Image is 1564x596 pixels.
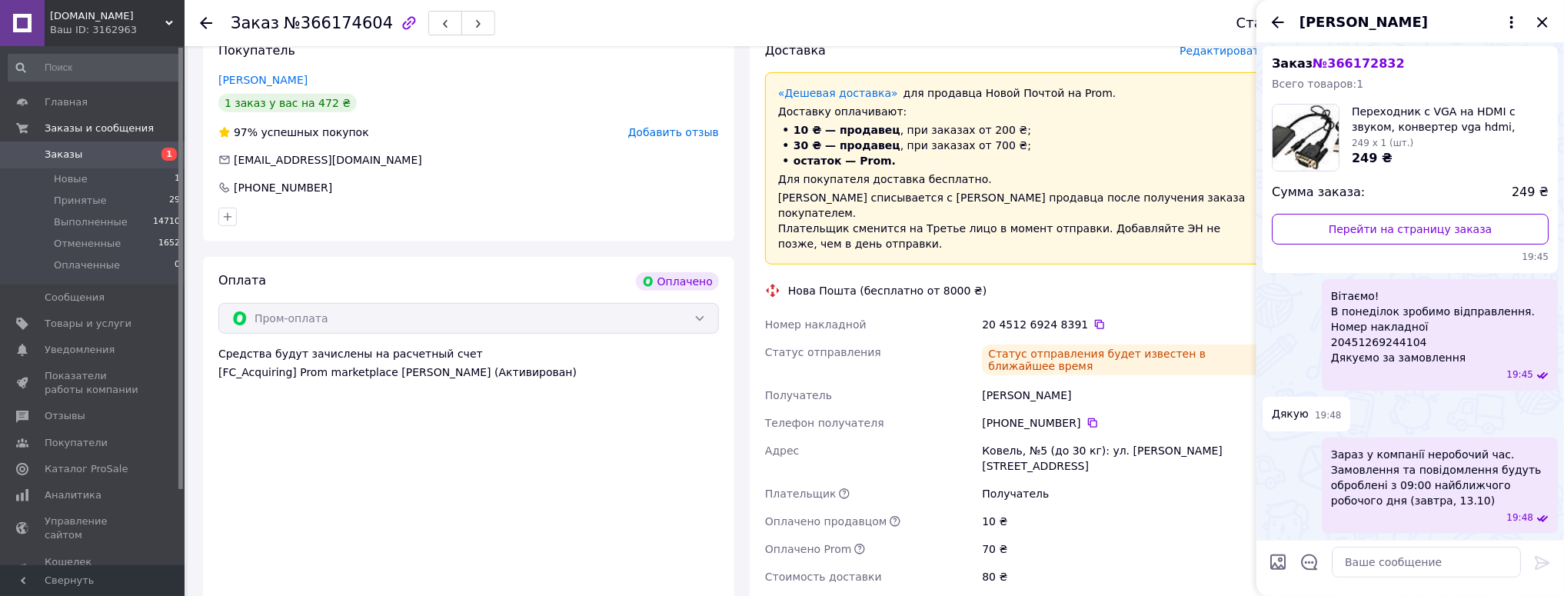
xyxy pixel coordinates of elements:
button: Закрыть [1533,13,1552,32]
span: Сообщения [45,291,105,305]
div: Ковель, №5 (до 30 кг): ул. [PERSON_NAME][STREET_ADDRESS] [979,437,1269,480]
span: Вітаємо! В понеділок зробимо відправлення. Номер накладної 20451269244104 Дякуємо за замовлення [1331,288,1535,365]
span: 14710 [153,215,180,229]
span: Заказы [45,148,82,161]
span: Управление сайтом [45,514,142,542]
span: Заказ [1272,56,1405,71]
span: 0 [175,258,180,272]
span: Всего товаров: 1 [1272,78,1363,90]
div: 70 ₴ [979,535,1269,563]
span: Заказ [231,14,279,32]
span: Телефон получателя [765,417,884,429]
div: Ваш ID: 3162963 [50,23,185,37]
span: Добавить отзыв [628,126,719,138]
span: №366174604 [284,14,393,32]
span: 249 ₴ [1512,184,1549,201]
span: Стоимость доставки [765,571,882,583]
span: Доставка [765,43,826,58]
div: [PHONE_NUMBER] [232,180,334,195]
span: Главная [45,95,88,109]
div: Доставку оплачивают: [778,104,1253,119]
li: , при заказах от 200 ₴; [778,122,1253,138]
span: Оплаченные [54,258,120,272]
span: 19:48 12.10.2025 [1506,511,1533,524]
span: Показатели работы компании [45,369,142,397]
a: [PERSON_NAME] [218,74,308,86]
span: Оплата [218,273,266,288]
span: Уведомления [45,343,115,357]
div: Нова Пошта (бесплатно от 8000 ₴) [784,283,990,298]
span: Плательщик [765,488,837,500]
span: Получатель [765,389,832,401]
li: , при заказах от 700 ₴; [778,138,1253,153]
span: Редактировать [1180,45,1266,57]
img: 6779912134_w100_h100_perehodnik-s-vga.jpg [1273,105,1339,171]
span: Отмененные [54,237,121,251]
div: 10 ₴ [979,508,1269,535]
span: Отзывы [45,409,85,423]
span: 19:45 12.10.2025 [1506,368,1533,381]
span: Заказы и сообщения [45,122,154,135]
span: Кошелек компании [45,555,142,583]
span: Аналитика [45,488,101,502]
span: 30 ₴ — продавец [794,139,900,151]
span: [EMAIL_ADDRESS][DOMAIN_NAME] [234,154,422,166]
a: «Дешевая доставка» [778,87,898,99]
div: [PERSON_NAME] списывается с [PERSON_NAME] продавца после получения заказа покупателем. Плательщик... [778,190,1253,251]
div: [PERSON_NAME] [979,381,1269,409]
span: [PERSON_NAME] [1299,12,1428,32]
span: 1 [161,148,177,161]
div: Статус отправления будет известен в ближайшее время [982,345,1266,375]
div: 20 4512 6924 8391 [982,317,1266,332]
span: 19:48 12.10.2025 [1315,409,1342,422]
button: [PERSON_NAME] [1299,12,1521,32]
div: Оплачено [636,272,719,291]
input: Поиск [8,54,181,82]
span: Переходник с VGA на HDMI c звуком, конвертер vga hdmi, адаптер vga hdmi [1352,104,1549,135]
span: Статус отправления [765,346,881,358]
span: Номер накладной [765,318,867,331]
span: Товары и услуги [45,317,131,331]
div: успешных покупок [218,125,369,140]
span: Принятые [54,194,107,208]
span: 29 [169,194,180,208]
span: Выполненные [54,215,128,229]
div: 1 заказ у вас на 472 ₴ [218,94,357,112]
button: Открыть шаблоны ответов [1299,552,1319,572]
span: 97% [234,126,258,138]
button: Назад [1269,13,1287,32]
span: 249 x 1 (шт.) [1352,138,1413,148]
span: 10 ₴ — продавец [794,124,900,136]
span: Покупатели [45,436,108,450]
span: Покупатель [218,43,295,58]
span: Сумма заказа: [1272,184,1365,201]
a: Перейти на страницу заказа [1272,214,1549,245]
div: [FC_Acquiring] Prom marketplace [PERSON_NAME] (Активирован) [218,365,719,380]
span: Зараз у компанії неробочий час. Замовлення та повідомлення будуть оброблені з 09:00 найближчого р... [1331,447,1549,508]
div: Средства будут зачислены на расчетный счет [218,346,719,380]
div: [PHONE_NUMBER] [982,415,1266,431]
div: Вернуться назад [200,15,212,31]
div: Статус заказа [1236,15,1339,31]
span: Print-zip.com.ua [50,9,165,23]
span: Оплачено продавцом [765,515,887,528]
span: Оплачено Prom [765,543,852,555]
span: 1 [175,172,180,186]
span: 249 ₴ [1352,151,1393,165]
span: Дякую [1272,406,1309,422]
span: остаток — Prom. [794,155,896,167]
div: Для покупателя доставка бесплатно. [778,171,1253,187]
span: 1652 [158,237,180,251]
span: 19:45 12.10.2025 [1272,251,1549,264]
span: Новые [54,172,88,186]
span: Каталог ProSale [45,462,128,476]
div: для продавца Новой Почтой на Prom. [778,85,1253,101]
div: 80 ₴ [979,563,1269,591]
span: Адрес [765,445,799,457]
span: № 366172832 [1313,56,1404,71]
div: Получатель [979,480,1269,508]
